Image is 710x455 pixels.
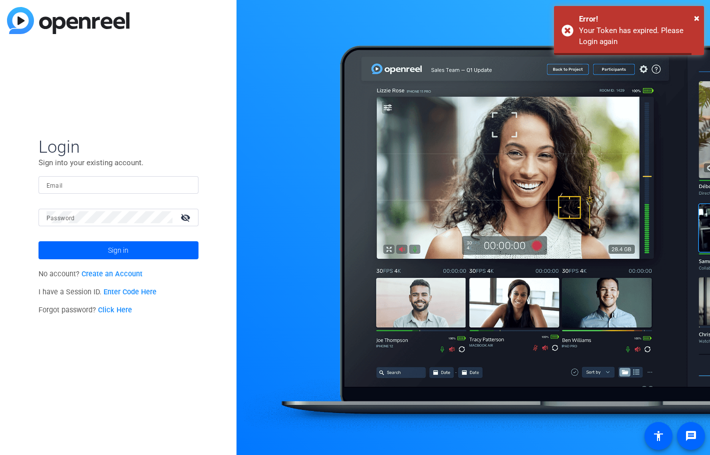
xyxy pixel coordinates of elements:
[694,12,699,24] span: ×
[579,14,696,25] div: Error!
[81,270,142,278] a: Create an Account
[652,430,664,442] mat-icon: accessibility
[685,430,697,442] mat-icon: message
[98,306,132,314] a: Click Here
[38,157,198,168] p: Sign into your existing account.
[7,7,129,34] img: blue-gradient.svg
[108,238,128,263] span: Sign in
[694,11,699,26] button: Close
[46,215,75,222] mat-label: Password
[579,25,696,48] div: Your Token has expired. Please Login again
[38,270,143,278] span: No account?
[38,288,157,296] span: I have a Session ID.
[174,210,198,225] mat-icon: visibility_off
[38,136,198,157] span: Login
[103,288,156,296] a: Enter Code Here
[46,182,63,189] mat-label: Email
[38,306,132,314] span: Forgot password?
[46,179,190,191] input: Enter Email Address
[38,241,198,259] button: Sign in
